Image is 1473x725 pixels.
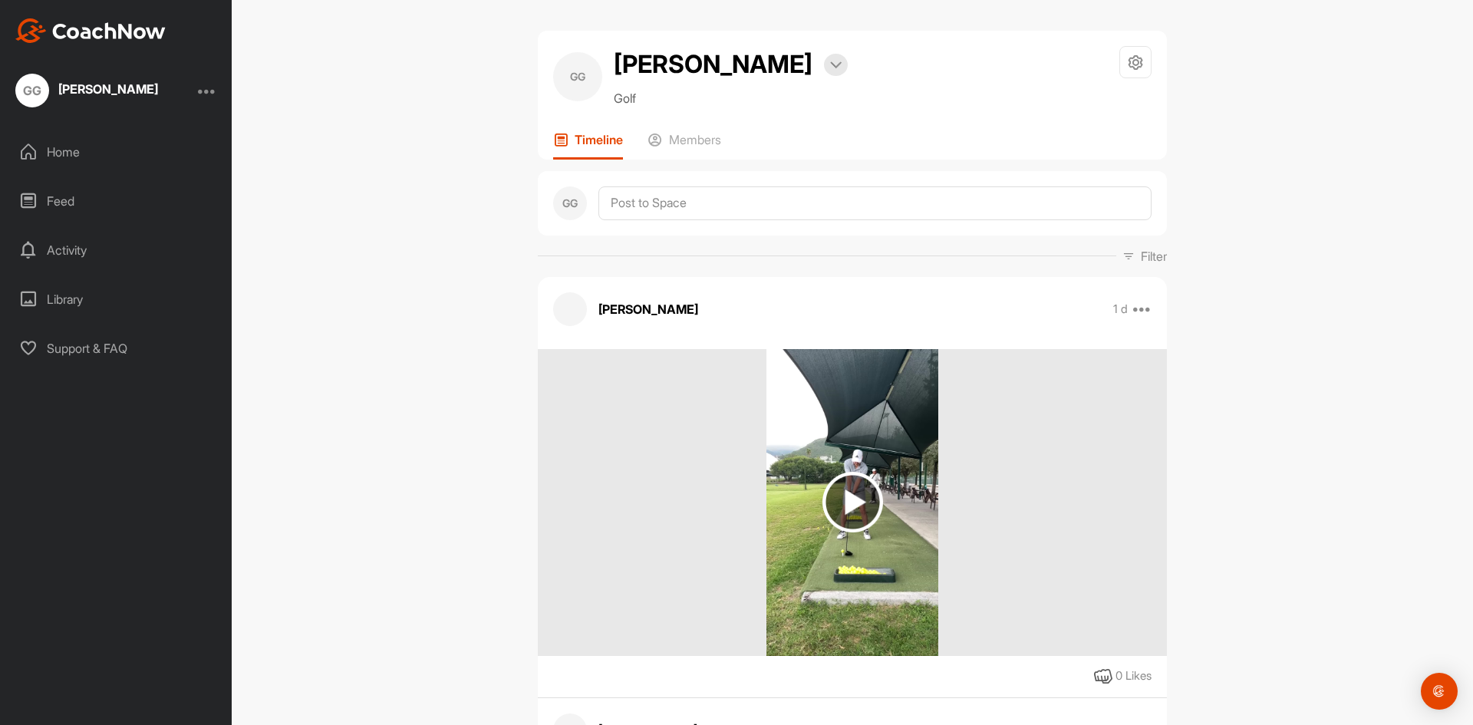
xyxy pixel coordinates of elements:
img: media [766,349,938,656]
img: arrow-down [830,61,842,69]
p: Filter [1141,247,1167,265]
div: 0 Likes [1115,667,1152,685]
div: Support & FAQ [8,329,225,367]
div: GG [553,186,587,220]
p: Members [669,132,721,147]
div: Home [8,133,225,171]
div: [PERSON_NAME] [58,83,158,95]
p: 1 d [1113,302,1128,317]
div: Open Intercom Messenger [1421,673,1458,710]
img: CoachNow [15,18,166,43]
p: Golf [614,89,848,107]
p: [PERSON_NAME] [598,300,698,318]
div: Activity [8,231,225,269]
div: GG [553,52,602,101]
p: Timeline [575,132,623,147]
div: Library [8,280,225,318]
div: GG [15,74,49,107]
div: Feed [8,182,225,220]
img: play [822,472,883,532]
h2: [PERSON_NAME] [614,46,812,83]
